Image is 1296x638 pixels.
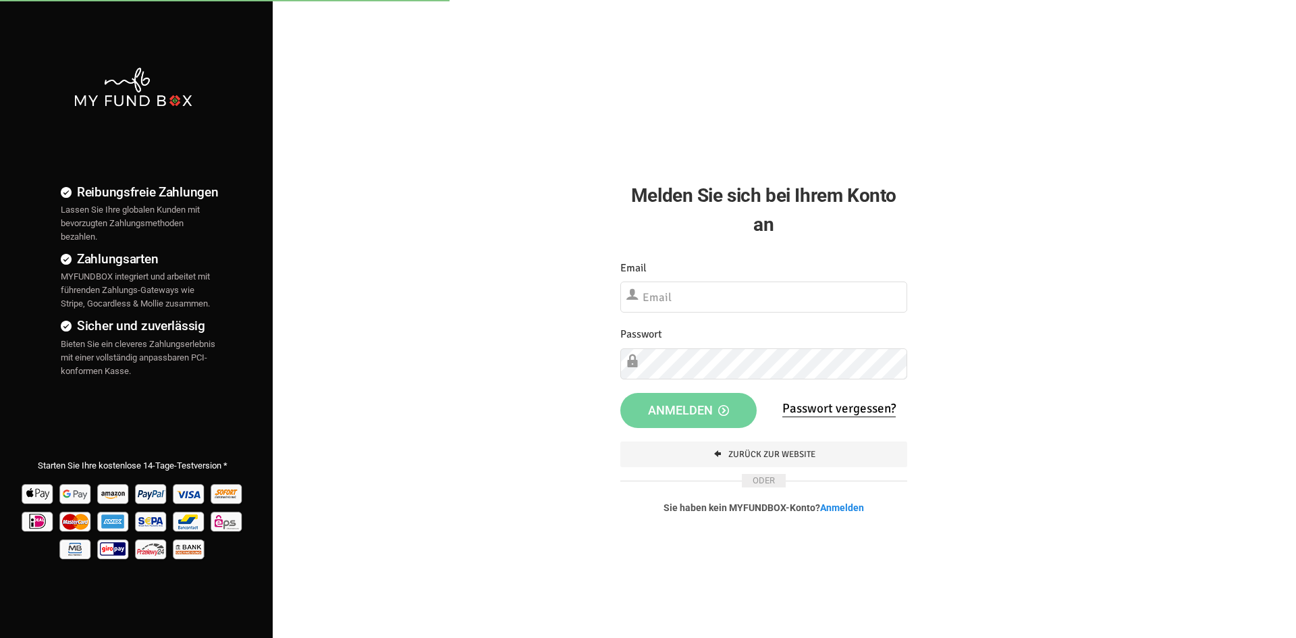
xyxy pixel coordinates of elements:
[96,535,132,562] img: giropay
[96,479,132,507] img: Amazon
[648,403,729,417] span: Anmelden
[171,507,207,535] img: Bancontact Pay
[61,271,210,309] span: MYFUNDBOX integriert und arbeitet mit führenden Zahlungs-Gateways wie Stripe, Gocardless & Mollie...
[209,507,245,535] img: EPS Pay
[209,479,245,507] img: Sofort Pay
[620,393,757,428] button: Anmelden
[61,249,219,269] h4: Zahlungsarten
[171,479,207,507] img: Visa
[58,507,94,535] img: Mastercard Pay
[134,507,169,535] img: sepa Pay
[620,326,662,343] label: Passwort
[58,479,94,507] img: Google Pay
[620,282,907,313] input: Email
[61,205,200,242] span: Lassen Sie Ihre globalen Kunden mit bevorzugten Zahlungsmethoden bezahlen.
[620,442,907,467] a: Zurück zur Website
[61,316,219,336] h4: Sicher und zuverlässig
[782,400,896,417] a: Passwort vergessen?
[620,181,907,239] h2: Melden Sie sich bei Ihrem Konto an
[134,479,169,507] img: Paypal
[96,507,132,535] img: american_express Pay
[620,501,907,514] p: Sie haben kein MYFUNDBOX-Konto?
[61,339,215,376] span: Bieten Sie ein cleveres Zahlungserlebnis mit einer vollständig anpassbaren PCI-konformen Kasse.
[742,474,786,487] span: ODER
[620,260,647,277] label: Email
[20,507,56,535] img: Ideal Pay
[171,535,207,562] img: banktransfer
[61,182,219,202] h4: Reibungsfreie Zahlungen
[134,535,169,562] img: p24 Pay
[73,66,192,108] img: mfbwhite.png
[820,502,864,513] a: Anmelden
[20,479,56,507] img: Apple Pay
[58,535,94,562] img: mb Pay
